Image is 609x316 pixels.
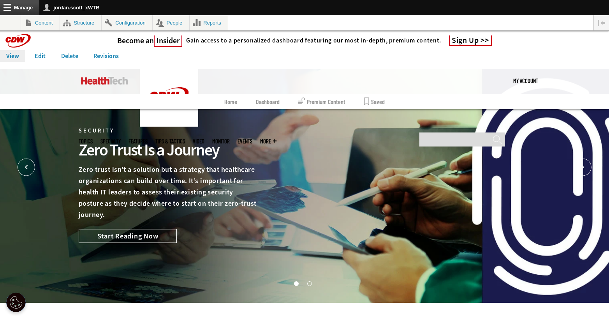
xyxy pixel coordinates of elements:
span: More [260,138,276,144]
button: Open Preferences [6,293,26,312]
a: Dashboard [256,94,280,109]
div: User menu [513,69,538,92]
a: Premium Content [298,94,345,109]
a: Start Reading Now [79,229,177,243]
a: Features [128,138,148,144]
a: Sign Up [449,35,492,46]
a: Configuration [102,15,152,30]
button: Vertical orientation [594,15,609,30]
span: Topics [79,138,93,144]
span: Specialty [100,138,121,144]
div: Cookie Settings [6,293,26,312]
button: Prev [18,159,35,176]
button: 2 of 2 [307,281,311,285]
a: Tips & Tactics [155,138,185,144]
a: Gain access to a personalized dashboard featuring our most in-depth, premium content. [182,37,441,44]
a: CDW [140,120,198,129]
a: Events [238,138,252,144]
a: Structure [60,15,101,30]
a: People [153,15,189,30]
h4: Gain access to a personalized dashboard featuring our most in-depth, premium content. [186,37,441,44]
a: Edit [28,50,52,62]
p: Zero trust isn’t a solution but a strategy that healthcare organizations can build over time. It’... [79,164,259,220]
button: Next [574,159,591,176]
a: Saved [364,94,385,109]
a: Home [224,94,237,109]
a: Video [193,138,204,144]
a: Reports [190,15,228,30]
a: Content [21,15,60,30]
img: Home [81,77,128,85]
div: Zero Trust Is a Journey [79,139,259,161]
a: MonITor [212,138,230,144]
button: 1 of 2 [294,281,298,285]
a: Revisions [87,50,125,62]
a: Delete [55,50,84,62]
img: Home [140,69,198,127]
a: My Account [513,69,538,92]
a: Become anInsider [117,36,182,46]
span: Insider [154,35,182,47]
h3: Become an [117,36,182,46]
